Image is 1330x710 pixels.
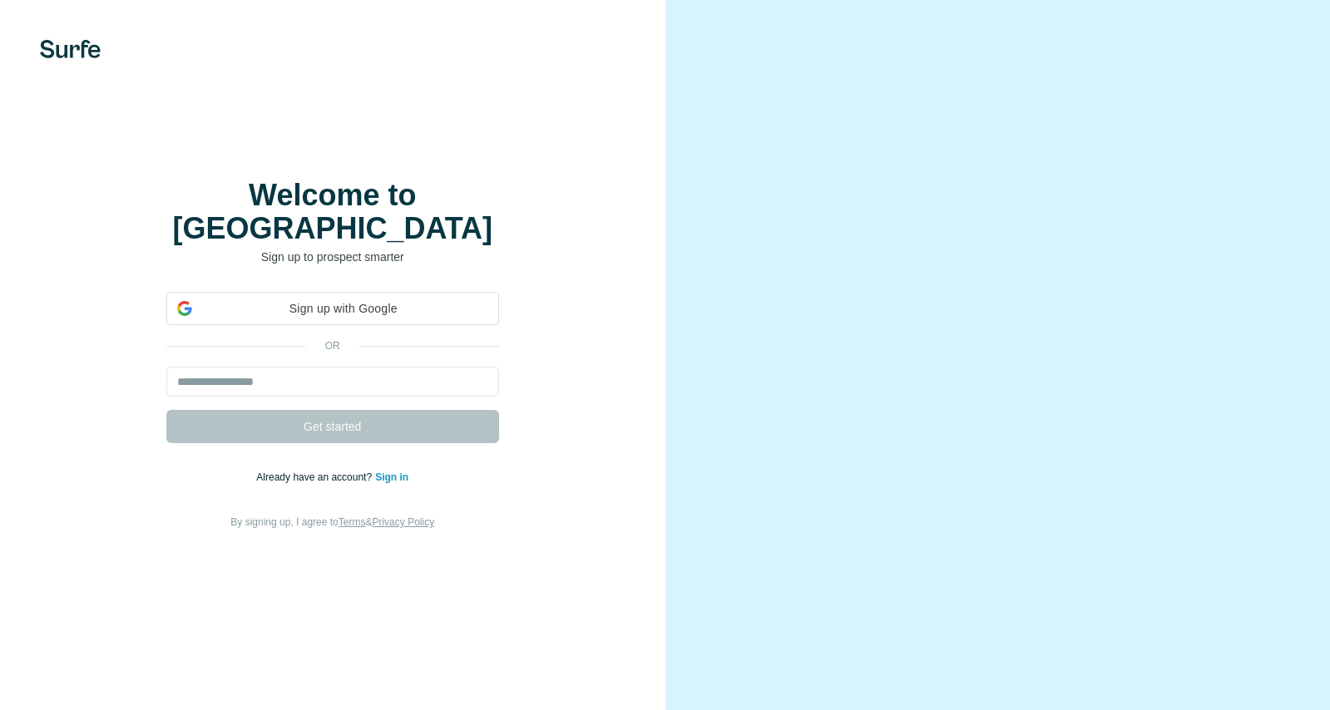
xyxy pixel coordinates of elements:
[339,516,366,528] a: Terms
[166,292,499,325] div: Sign up with Google
[256,471,375,483] span: Already have an account?
[306,338,359,353] p: or
[166,249,499,265] p: Sign up to prospect smarter
[230,516,434,528] span: By signing up, I agree to &
[199,300,488,318] span: Sign up with Google
[372,516,434,528] a: Privacy Policy
[166,179,499,245] h1: Welcome to [GEOGRAPHIC_DATA]
[375,471,408,483] a: Sign in
[40,40,101,58] img: Surfe's logo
